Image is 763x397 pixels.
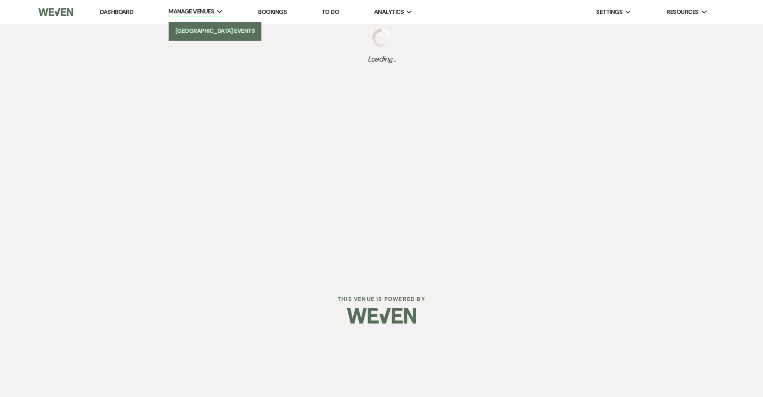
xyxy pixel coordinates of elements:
[258,8,287,16] a: Bookings
[372,29,391,47] img: loading spinner
[368,54,396,65] span: Loading...
[347,299,416,332] img: Weven Logo
[322,8,339,16] a: To Do
[38,2,74,22] img: Weven Logo
[374,7,404,17] span: Analytics
[666,7,698,17] span: Resources
[100,8,133,16] a: Dashboard
[173,26,257,36] li: [GEOGRAPHIC_DATA] Events
[596,7,622,17] span: Settings
[168,7,214,16] span: Manage Venues
[169,22,261,40] a: [GEOGRAPHIC_DATA] Events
